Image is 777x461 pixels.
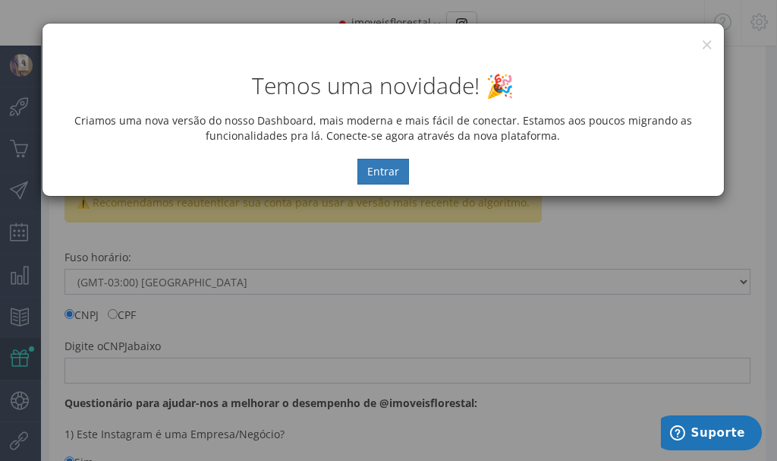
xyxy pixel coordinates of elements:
[661,415,762,453] iframe: Abre um widget para que você possa encontrar mais informações
[701,34,713,55] button: ×
[54,113,713,144] p: Criamos uma nova versão do nosso Dashboard, mais moderna e mais fácil de conectar. Estamos aos po...
[54,73,713,98] h2: Temos uma novidade! 🎉
[357,159,409,185] button: Entrar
